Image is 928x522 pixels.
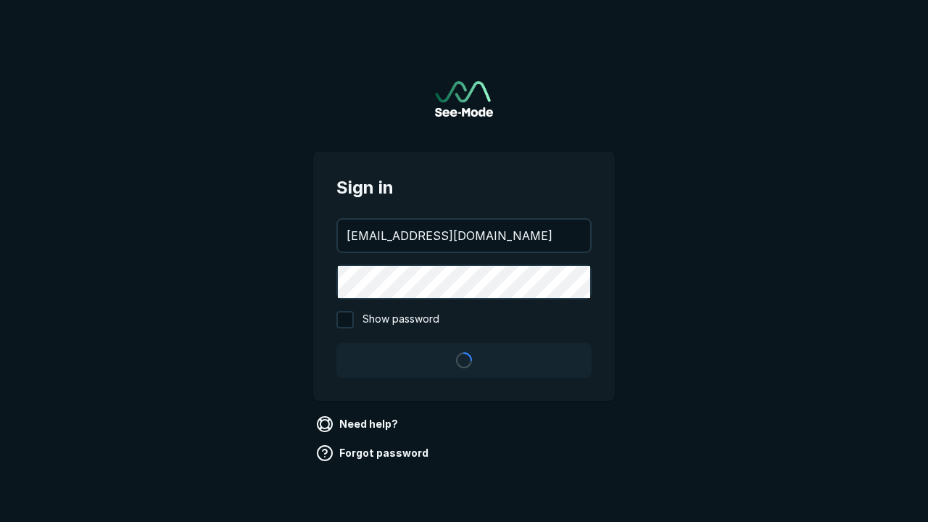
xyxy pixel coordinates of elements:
a: Go to sign in [435,81,493,117]
input: your@email.com [338,220,590,252]
img: See-Mode Logo [435,81,493,117]
span: Sign in [336,175,592,201]
span: Show password [362,311,439,328]
a: Forgot password [313,442,434,465]
a: Need help? [313,413,404,436]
